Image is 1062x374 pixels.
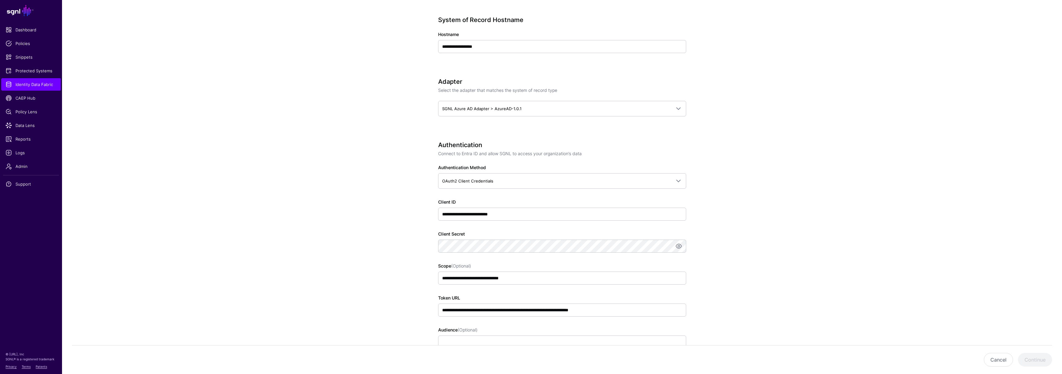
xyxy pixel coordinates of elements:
[1,24,61,36] a: Dashboard
[438,231,465,237] label: Client Secret
[1,119,61,132] a: Data Lens
[438,263,471,269] label: Scope
[6,122,56,128] span: Data Lens
[438,199,456,205] label: Client ID
[438,31,459,38] label: Hostname
[1,160,61,173] a: Admin
[6,95,56,101] span: CAEP Hub
[4,4,58,17] a: SGNL
[6,40,56,47] span: Policies
[438,295,460,301] label: Token URL
[438,327,478,333] label: Audience
[984,353,1013,367] button: Cancel
[1,51,61,63] a: Snippets
[6,150,56,156] span: Logs
[458,327,478,332] span: (Optional)
[6,54,56,60] span: Snippets
[438,87,686,93] p: Select the adapter that matches the system of record type
[1,37,61,50] a: Policies
[451,263,471,268] span: (Optional)
[438,164,486,171] label: Authentication Method
[6,136,56,142] span: Reports
[6,365,17,368] a: Privacy
[1,65,61,77] a: Protected Systems
[1,106,61,118] a: Policy Lens
[6,81,56,88] span: Identity Data Fabric
[6,181,56,187] span: Support
[1,92,61,104] a: CAEP Hub
[438,150,686,157] p: Connect to Entra ID and allow SGNL to access your organization’s data
[438,16,686,24] h3: System of Record Hostname
[1,133,61,145] a: Reports
[438,78,686,85] h3: Adapter
[442,178,493,183] span: OAuth2 Client Credentials
[6,352,56,357] p: © [URL], Inc
[1,78,61,91] a: Identity Data Fabric
[1,146,61,159] a: Logs
[6,68,56,74] span: Protected Systems
[442,106,522,111] span: SGNL Azure AD Adapter > AzureAD-1.0.1
[22,365,31,368] a: Terms
[438,141,686,149] h3: Authentication
[36,365,47,368] a: Patents
[6,357,56,362] p: SGNL® is a registered trademark
[6,163,56,169] span: Admin
[6,109,56,115] span: Policy Lens
[6,27,56,33] span: Dashboard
